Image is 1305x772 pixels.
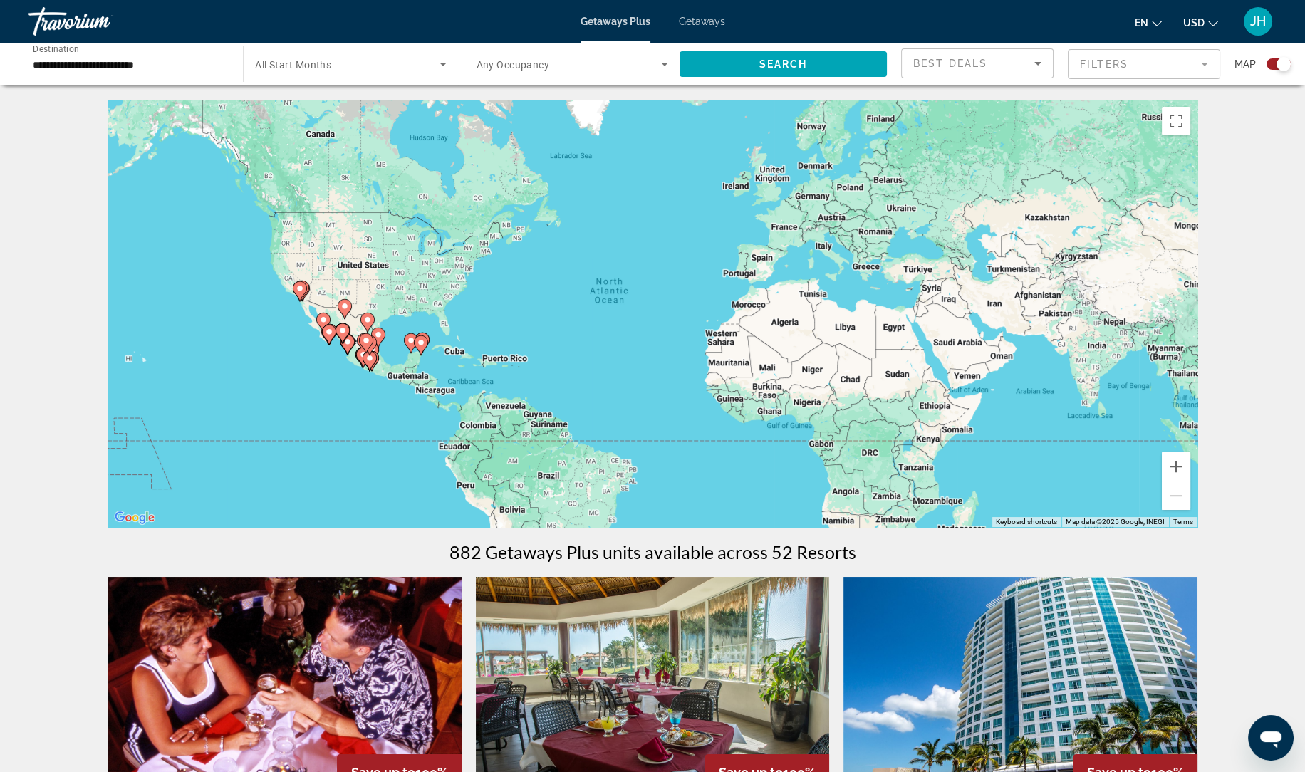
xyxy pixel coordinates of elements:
[1162,107,1190,135] button: Toggle fullscreen view
[111,508,158,527] a: Open this area in Google Maps (opens a new window)
[1066,518,1165,526] span: Map data ©2025 Google, INEGI
[913,55,1041,72] mat-select: Sort by
[255,59,331,71] span: All Start Months
[1183,17,1205,28] span: USD
[28,3,171,40] a: Travorium
[1248,715,1294,761] iframe: Button to launch messaging window
[1162,481,1190,510] button: Zoom out
[449,541,856,563] h1: 882 Getaways Plus units available across 52 Resorts
[1162,452,1190,481] button: Zoom in
[581,16,650,27] a: Getaways Plus
[1239,6,1277,36] button: User Menu
[759,58,808,70] span: Search
[1234,54,1256,74] span: Map
[111,508,158,527] img: Google
[679,16,725,27] a: Getaways
[33,43,79,53] span: Destination
[1183,12,1218,33] button: Change currency
[1250,14,1266,28] span: JH
[477,59,550,71] span: Any Occupancy
[680,51,887,77] button: Search
[1135,17,1148,28] span: en
[913,58,987,69] span: Best Deals
[1135,12,1162,33] button: Change language
[1068,48,1220,80] button: Filter
[996,517,1057,527] button: Keyboard shortcuts
[1173,518,1193,526] a: Terms (opens in new tab)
